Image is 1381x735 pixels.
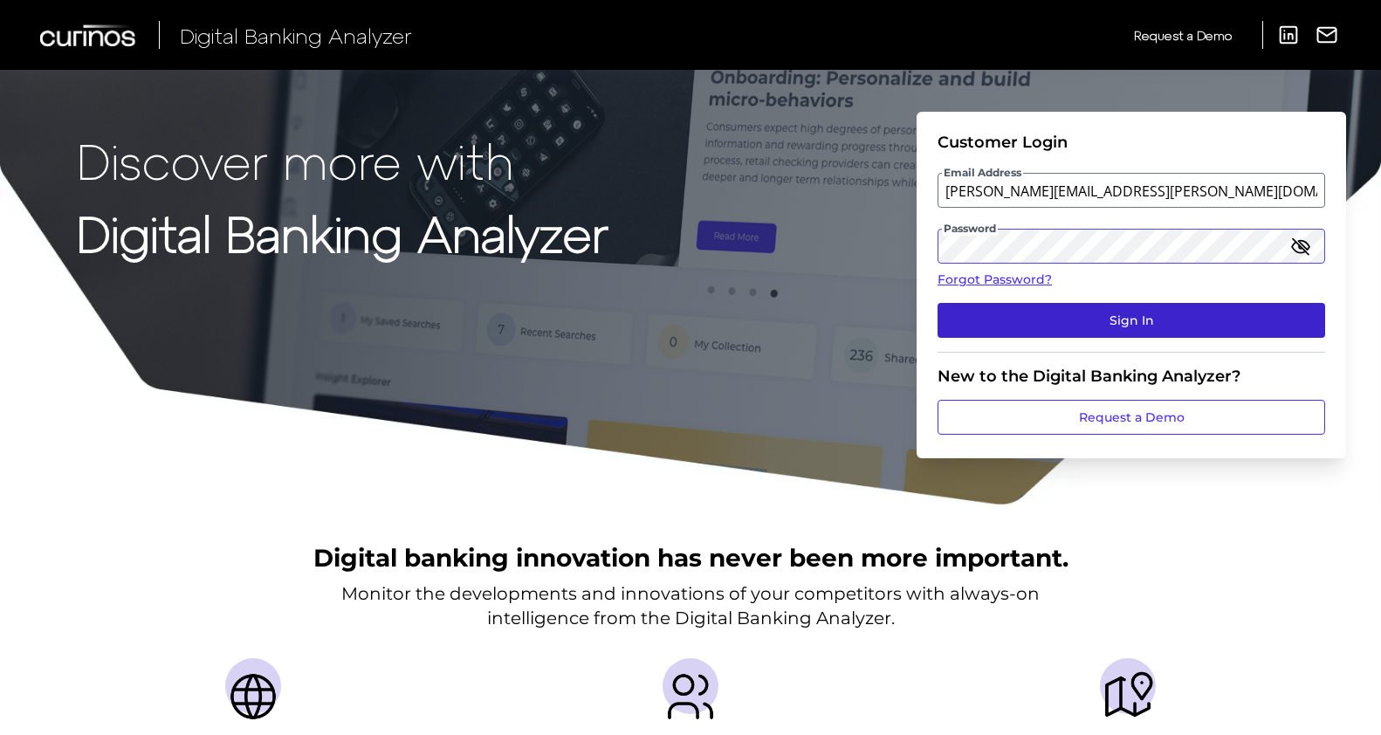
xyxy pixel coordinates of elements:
[942,222,998,236] span: Password
[77,133,608,188] p: Discover more with
[938,303,1325,338] button: Sign In
[1134,21,1232,50] a: Request a Demo
[77,203,608,262] strong: Digital Banking Analyzer
[225,669,281,725] img: Countries
[180,23,412,48] span: Digital Banking Analyzer
[942,166,1023,180] span: Email Address
[938,271,1325,289] a: Forgot Password?
[1134,28,1232,43] span: Request a Demo
[313,541,1068,574] h2: Digital banking innovation has never been more important.
[1100,669,1156,725] img: Journeys
[40,24,138,46] img: Curinos
[938,367,1325,386] div: New to the Digital Banking Analyzer?
[938,400,1325,435] a: Request a Demo
[663,669,718,725] img: Providers
[341,581,1040,630] p: Monitor the developments and innovations of your competitors with always-on intelligence from the...
[938,133,1325,152] div: Customer Login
